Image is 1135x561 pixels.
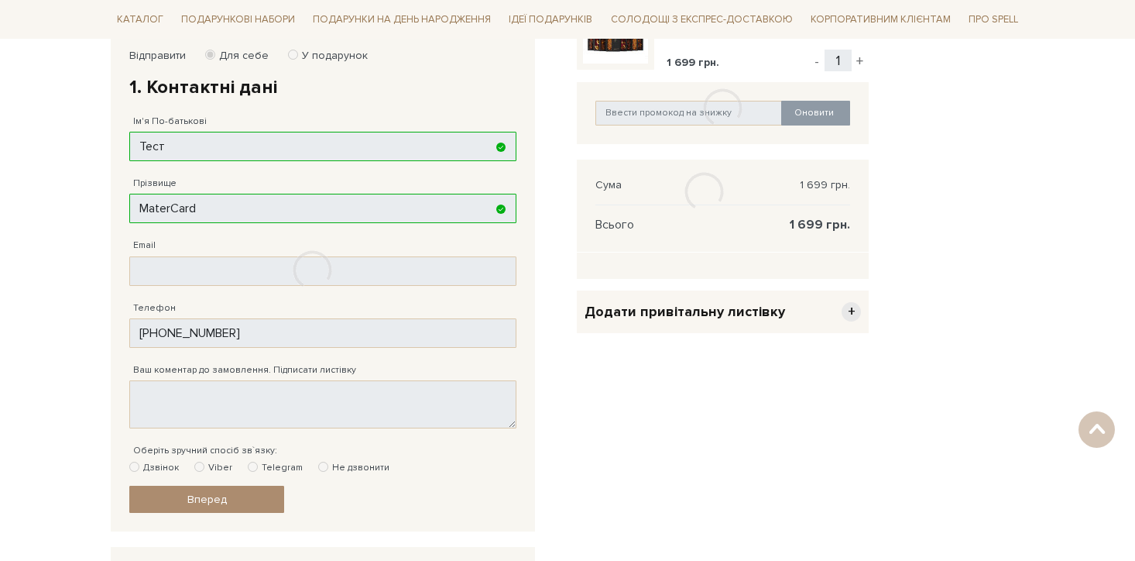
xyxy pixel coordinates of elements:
span: Подарункові набори [175,8,301,32]
span: Ідеї подарунків [502,8,598,32]
span: Подарунки на День народження [307,8,497,32]
a: Корпоративним клієнтам [804,6,957,33]
span: + [842,302,861,322]
span: Додати привітальну листівку [585,303,785,321]
span: Про Spell [962,8,1024,32]
a: Каталог [111,8,170,32]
